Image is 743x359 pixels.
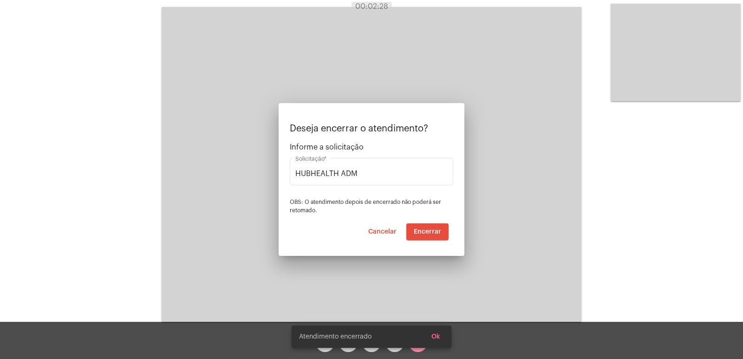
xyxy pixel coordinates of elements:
[290,143,453,151] span: Informe a solicitação
[295,170,448,178] input: Buscar solicitação
[299,332,371,341] span: Atendimento encerrado
[290,199,441,213] span: OBS: O atendimento depois de encerrado não poderá ser retomado.
[431,333,440,340] span: Ok
[406,223,449,240] button: Encerrar
[355,3,388,10] span: 00:02:28
[368,228,397,235] span: Cancelar
[414,228,441,235] span: Encerrar
[290,124,453,134] p: Deseja encerrar o atendimento?
[361,223,404,240] button: Cancelar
